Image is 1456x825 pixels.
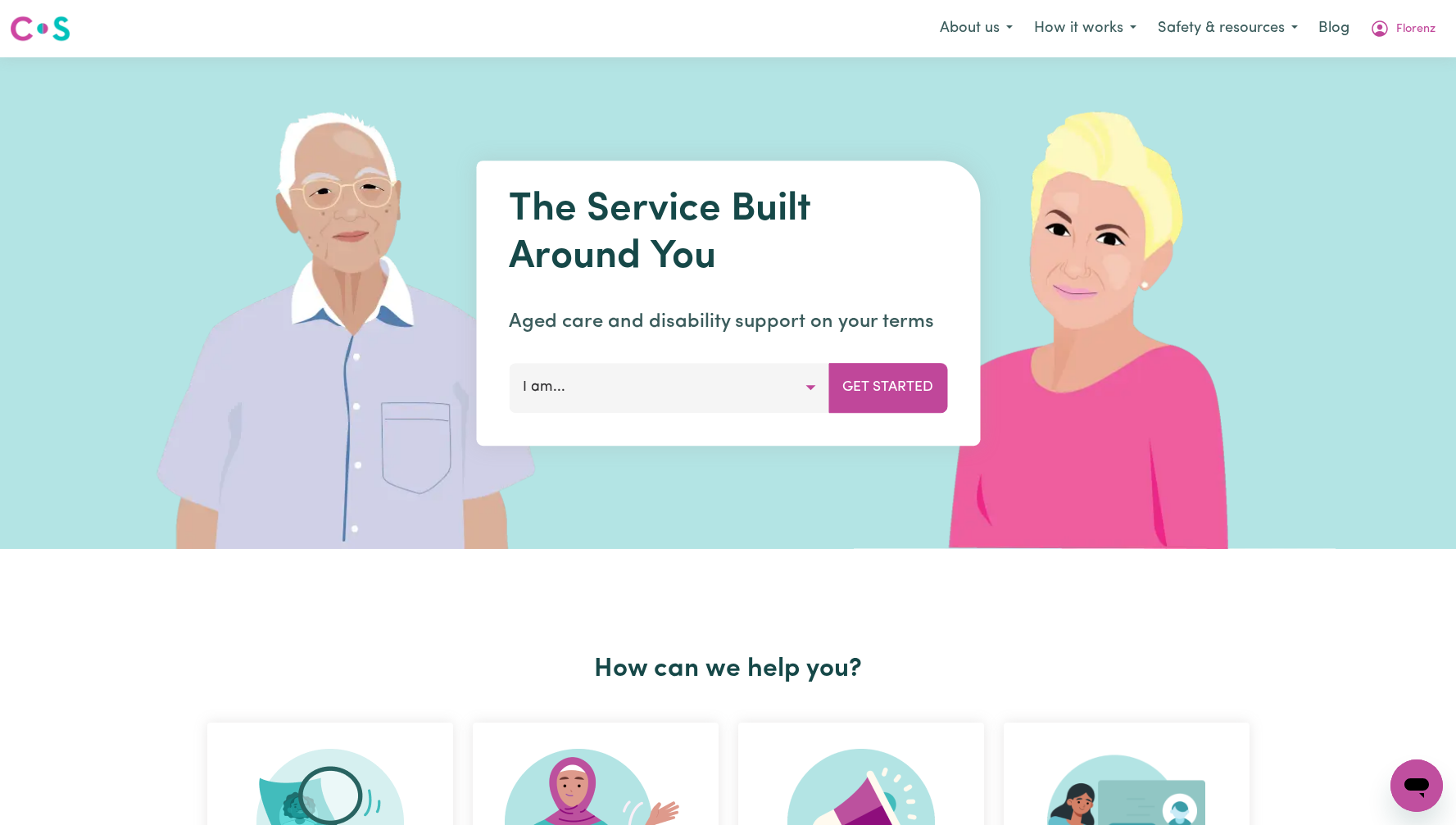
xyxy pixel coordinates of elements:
[197,654,1259,685] h2: How can we help you?
[1359,11,1446,46] button: My Account
[929,11,1023,46] button: About us
[10,10,70,48] a: Careseekers logo
[1396,20,1436,39] span: Florenz
[1147,11,1309,46] button: Safety & resources
[509,307,947,337] p: Aged care and disability support on your terms
[1023,11,1147,46] button: How it works
[509,363,829,412] button: I am...
[1309,11,1359,47] a: Blog
[1390,759,1443,812] iframe: Button to launch messaging window
[828,363,947,412] button: Get Started
[10,14,70,43] img: Careseekers logo
[509,187,947,281] h1: The Service Built Around You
